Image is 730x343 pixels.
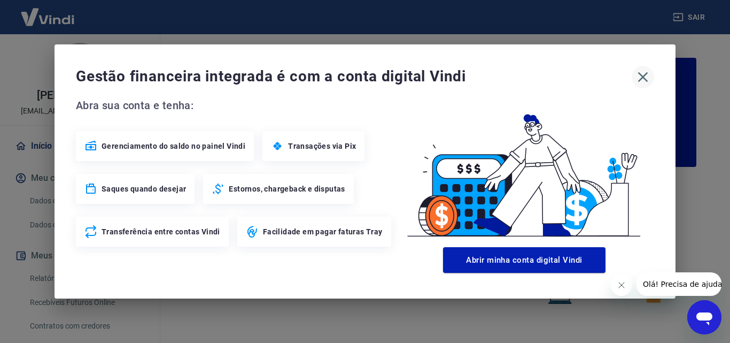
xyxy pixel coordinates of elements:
iframe: Mensagem da empresa [636,272,721,296]
span: Estornos, chargeback e disputas [229,184,345,194]
span: Olá! Precisa de ajuda? [6,7,90,16]
span: Facilidade em pagar faturas Tray [263,226,383,237]
img: Good Billing [394,97,654,243]
span: Gestão financeira integrada é com a conta digital Vindi [76,66,632,87]
span: Transferência entre contas Vindi [102,226,220,237]
span: Saques quando desejar [102,184,186,194]
iframe: Fechar mensagem [611,275,632,296]
iframe: Botão para abrir a janela de mensagens [687,300,721,334]
span: Abra sua conta e tenha: [76,97,394,114]
button: Abrir minha conta digital Vindi [443,247,605,273]
span: Gerenciamento do saldo no painel Vindi [102,141,245,151]
span: Transações via Pix [288,141,356,151]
